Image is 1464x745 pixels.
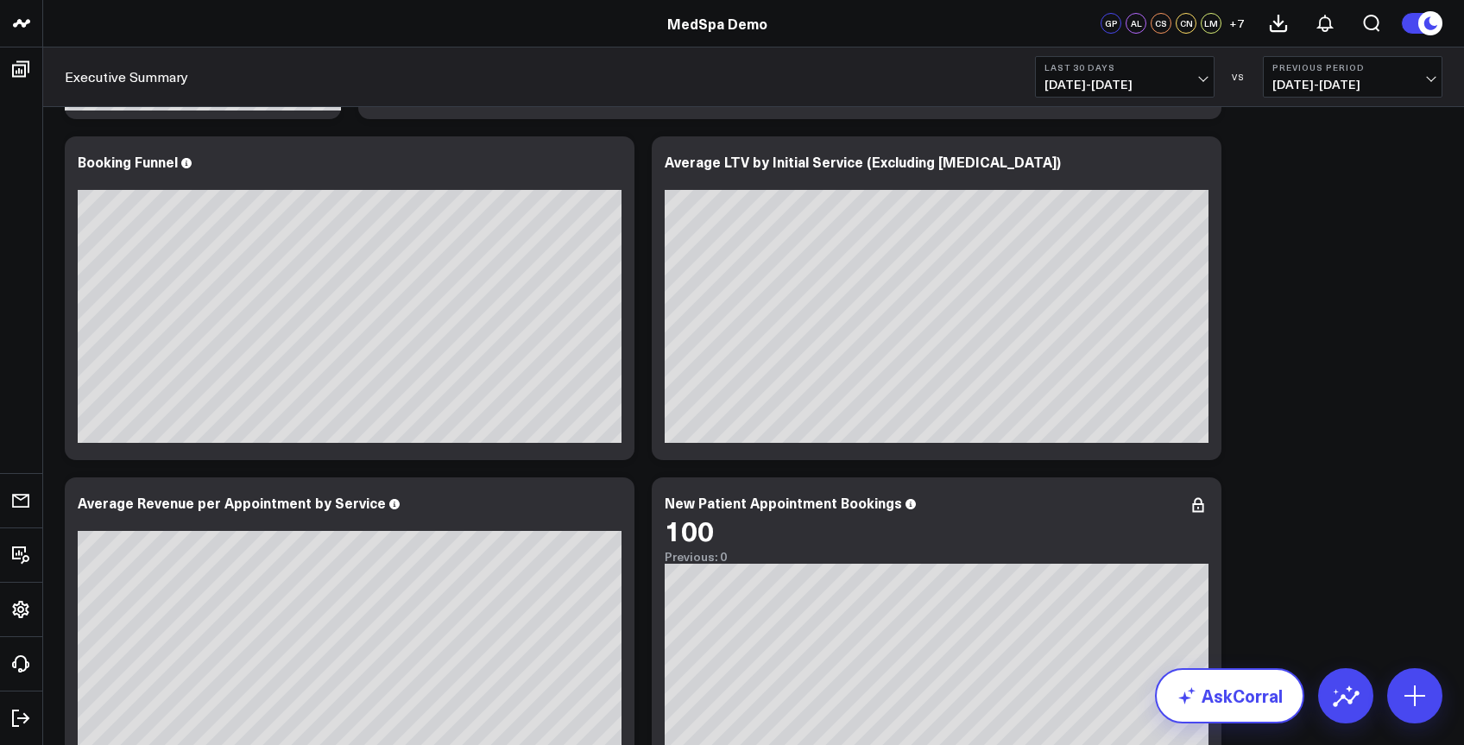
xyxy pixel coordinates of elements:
[65,67,188,86] a: Executive Summary
[1226,13,1246,34] button: +7
[1272,62,1433,73] b: Previous Period
[667,14,767,33] a: MedSpa Demo
[1229,17,1244,29] span: + 7
[1044,78,1205,92] span: [DATE] - [DATE]
[78,493,386,512] div: Average Revenue per Appointment by Service
[1263,56,1442,98] button: Previous Period[DATE]-[DATE]
[78,152,178,171] div: Booking Funnel
[1155,668,1304,723] a: AskCorral
[665,515,714,546] div: 100
[1176,13,1196,34] div: CN
[665,152,1061,171] div: Average LTV by Initial Service (Excluding [MEDICAL_DATA])
[1201,13,1221,34] div: LM
[1126,13,1146,34] div: AL
[1035,56,1215,98] button: Last 30 Days[DATE]-[DATE]
[1101,13,1121,34] div: GP
[1151,13,1171,34] div: CS
[1223,72,1254,82] div: VS
[1272,78,1433,92] span: [DATE] - [DATE]
[1044,62,1205,73] b: Last 30 Days
[665,550,1208,564] div: Previous: 0
[665,493,902,512] div: New Patient Appointment Bookings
